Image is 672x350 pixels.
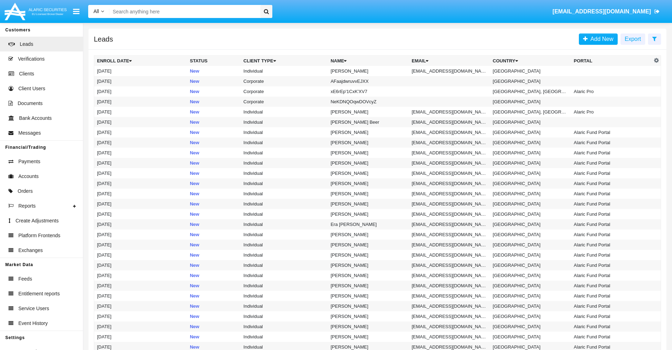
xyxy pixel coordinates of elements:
td: New [187,240,241,250]
td: Alaric Fund Portal [571,270,652,281]
td: [EMAIL_ADDRESS][DOMAIN_NAME] [409,189,490,199]
td: [DATE] [94,311,187,321]
td: [EMAIL_ADDRESS][DOMAIN_NAME] [409,148,490,158]
span: Feeds [18,275,32,283]
span: All [93,8,99,14]
td: New [187,158,241,168]
td: [GEOGRAPHIC_DATA], [GEOGRAPHIC_DATA] [490,86,571,97]
td: Individual [241,281,328,291]
td: [DATE] [94,270,187,281]
td: [DATE] [94,158,187,168]
td: [GEOGRAPHIC_DATA] [490,189,571,199]
td: Individual [241,311,328,321]
td: Alaric Fund Portal [571,137,652,148]
td: [DATE] [94,86,187,97]
td: [GEOGRAPHIC_DATA] [490,178,571,189]
td: [DATE] [94,127,187,137]
td: New [187,260,241,270]
td: Alaric Fund Portal [571,250,652,260]
td: [PERSON_NAME] [328,301,409,311]
td: Individual [241,240,328,250]
td: [PERSON_NAME] [328,66,409,76]
td: [GEOGRAPHIC_DATA] [490,311,571,321]
td: New [187,76,241,86]
a: All [88,8,109,15]
td: [EMAIL_ADDRESS][DOMAIN_NAME] [409,281,490,291]
td: [DATE] [94,250,187,260]
td: Individual [241,219,328,229]
td: [PERSON_NAME] [328,281,409,291]
span: Reports [18,202,36,210]
th: Client Type [241,56,328,66]
td: [PERSON_NAME] [328,189,409,199]
td: Alaric Fund Portal [571,291,652,301]
th: Enroll Date [94,56,187,66]
td: [PERSON_NAME] [328,270,409,281]
td: Individual [241,168,328,178]
td: [DATE] [94,240,187,250]
td: [GEOGRAPHIC_DATA] [490,117,571,127]
td: [EMAIL_ADDRESS][DOMAIN_NAME] [409,332,490,342]
span: Exchanges [18,247,43,254]
td: New [187,281,241,291]
th: Portal [571,56,652,66]
span: Messages [18,129,41,137]
td: [DATE] [94,291,187,301]
td: [DATE] [94,137,187,148]
td: [DATE] [94,281,187,291]
td: [EMAIL_ADDRESS][DOMAIN_NAME] [409,137,490,148]
td: Individual [241,137,328,148]
td: [EMAIL_ADDRESS][DOMAIN_NAME] [409,311,490,321]
span: Create Adjustments [16,217,59,225]
td: New [187,189,241,199]
td: Alaric Fund Portal [571,168,652,178]
td: Individual [241,321,328,332]
td: [EMAIL_ADDRESS][DOMAIN_NAME] [409,209,490,219]
td: Individual [241,199,328,209]
td: New [187,168,241,178]
td: Alaric Fund Portal [571,158,652,168]
td: New [187,66,241,76]
td: [GEOGRAPHIC_DATA], [GEOGRAPHIC_DATA] [490,107,571,117]
td: [PERSON_NAME] [328,321,409,332]
td: New [187,209,241,219]
td: [DATE] [94,229,187,240]
td: [DATE] [94,209,187,219]
td: [EMAIL_ADDRESS][DOMAIN_NAME] [409,250,490,260]
td: Alaric Fund Portal [571,321,652,332]
td: [PERSON_NAME] [328,107,409,117]
td: [DATE] [94,332,187,342]
span: Add New [588,36,613,42]
td: [EMAIL_ADDRESS][DOMAIN_NAME] [409,107,490,117]
td: [EMAIL_ADDRESS][DOMAIN_NAME] [409,66,490,76]
td: [PERSON_NAME] Beer [328,117,409,127]
td: [PERSON_NAME] [328,178,409,189]
td: New [187,148,241,158]
td: [DATE] [94,168,187,178]
td: [PERSON_NAME] [328,311,409,321]
td: Corporate [241,97,328,107]
td: New [187,229,241,240]
td: [GEOGRAPHIC_DATA] [490,137,571,148]
td: [EMAIL_ADDRESS][DOMAIN_NAME] [409,291,490,301]
td: [GEOGRAPHIC_DATA] [490,97,571,107]
td: [GEOGRAPHIC_DATA] [490,240,571,250]
td: [GEOGRAPHIC_DATA] [490,219,571,229]
td: [EMAIL_ADDRESS][DOMAIN_NAME] [409,127,490,137]
td: [GEOGRAPHIC_DATA] [490,301,571,311]
td: [GEOGRAPHIC_DATA] [490,76,571,86]
h5: Leads [94,36,113,42]
span: Accounts [18,173,39,180]
td: [PERSON_NAME] [328,148,409,158]
td: [PERSON_NAME] [328,127,409,137]
td: [PERSON_NAME] [328,332,409,342]
td: Individual [241,260,328,270]
td: [GEOGRAPHIC_DATA] [490,158,571,168]
td: New [187,301,241,311]
th: Email [409,56,490,66]
td: [GEOGRAPHIC_DATA] [490,332,571,342]
td: New [187,137,241,148]
td: Individual [241,148,328,158]
td: New [187,332,241,342]
span: Export [625,36,641,42]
